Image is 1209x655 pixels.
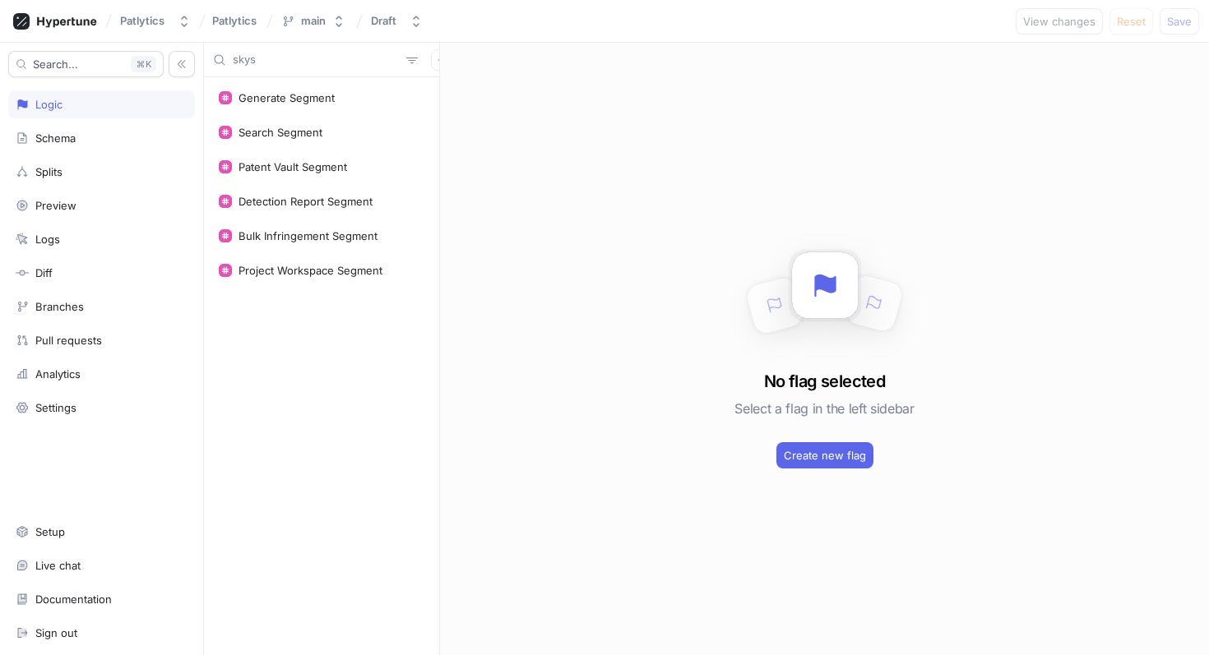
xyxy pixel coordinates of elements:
[734,394,914,423] h5: Select a flag in the left sidebar
[784,450,866,460] span: Create new flag
[33,59,78,69] span: Search...
[212,15,257,26] span: Patlytics
[764,369,885,394] h3: No flag selected
[239,195,373,208] div: Detection Report Segment
[35,525,65,538] div: Setup
[301,14,326,28] div: main
[35,131,76,145] div: Schema
[275,7,352,35] button: main
[35,98,63,111] div: Logic
[239,229,378,242] div: Bulk Infringement Segment
[239,160,347,173] div: Patent Vault Segment
[371,14,396,28] div: Draft
[239,264,382,277] div: Project Workspace Segment
[35,626,77,639] div: Sign out
[35,165,63,178] div: Splits
[239,91,335,104] div: Generate Segment
[131,56,156,72] div: K
[233,52,400,68] input: Search...
[1016,8,1103,35] button: View changes
[1023,16,1096,26] span: View changes
[239,126,322,139] div: Search Segment
[35,266,53,279] div: Diff
[35,367,81,381] div: Analytics
[35,300,84,313] div: Branches
[1167,16,1192,26] span: Save
[35,593,112,606] div: Documentation
[364,7,429,35] button: Draft
[8,585,195,613] a: Documentation
[35,233,60,246] div: Logs
[35,334,102,347] div: Pull requests
[1160,8,1199,35] button: Save
[35,559,81,572] div: Live chat
[35,199,76,212] div: Preview
[1117,16,1146,26] span: Reset
[113,7,197,35] button: Patlytics
[120,14,164,28] div: Patlytics
[1109,8,1153,35] button: Reset
[776,442,873,468] button: Create new flag
[35,401,76,414] div: Settings
[8,51,164,77] button: Search...K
